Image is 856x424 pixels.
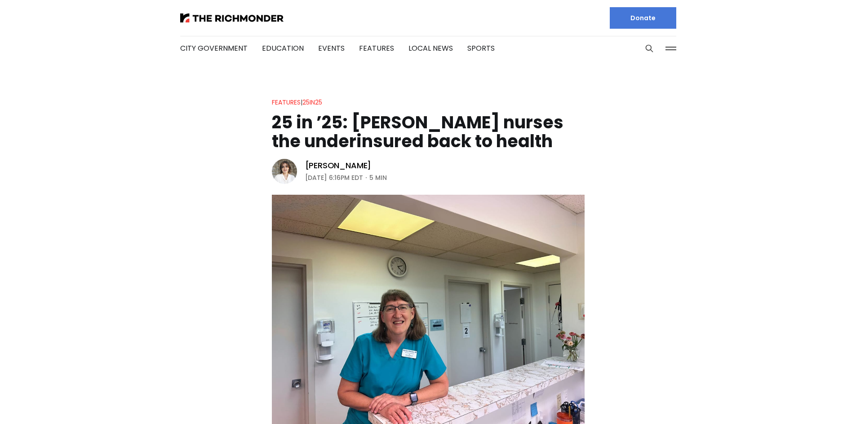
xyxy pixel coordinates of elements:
[272,98,301,107] a: Features
[305,160,372,171] a: [PERSON_NAME]
[180,43,248,53] a: City Government
[610,7,676,29] a: Donate
[180,13,284,22] img: The Richmonder
[305,172,363,183] time: [DATE] 6:16PM EDT
[408,43,453,53] a: Local News
[262,43,304,53] a: Education
[272,159,297,184] img: Eleanor Shaw
[359,43,394,53] a: Features
[272,97,322,108] div: |
[272,113,585,151] h1: 25 in ’25: [PERSON_NAME] nurses the underinsured back to health
[780,380,856,424] iframe: portal-trigger
[318,43,345,53] a: Events
[643,42,656,55] button: Search this site
[467,43,495,53] a: Sports
[369,172,387,183] span: 5 min
[302,98,322,107] a: 25in25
